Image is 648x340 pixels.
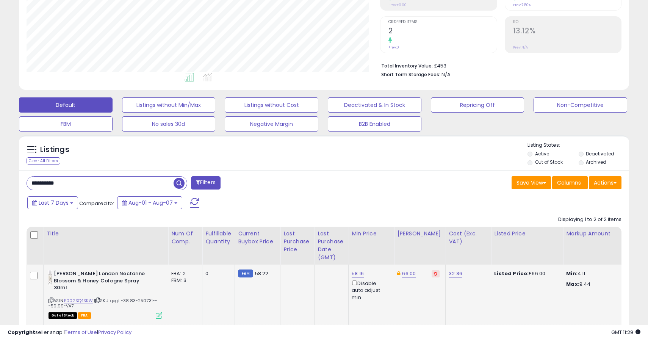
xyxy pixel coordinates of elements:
button: Deactivated & In Stock [328,97,421,113]
strong: Copyright [8,329,35,336]
div: Last Purchase Price [283,230,311,254]
button: Columns [552,176,588,189]
span: Last 7 Days [39,199,69,207]
button: Repricing Off [431,97,524,113]
span: Aug-01 - Aug-07 [128,199,173,207]
img: 316mezvE18L._SL40_.jpg [49,270,52,285]
small: Prev: 0 [388,45,399,50]
a: 58.16 [352,270,364,277]
div: FBA: 2 [171,270,196,277]
button: Listings without Cost [225,97,318,113]
label: Active [535,150,549,157]
strong: Min: [566,270,578,277]
div: Markup Amount [566,230,632,238]
label: Out of Stock [535,159,563,165]
div: 0 [205,270,229,277]
li: £453 [381,61,616,70]
div: Title [47,230,165,238]
h2: 2 [388,27,496,37]
button: Negative Margin [225,116,318,132]
div: seller snap | | [8,329,131,336]
span: All listings that are currently out of stock and unavailable for purchase on Amazon [49,312,77,319]
strong: Max: [566,280,579,288]
small: Prev: N/A [513,45,528,50]
button: Actions [589,176,621,189]
button: Last 7 Days [27,196,78,209]
div: Current Buybox Price [238,230,277,246]
small: FBM [238,269,253,277]
div: Min Price [352,230,391,238]
div: FBM: 3 [171,277,196,284]
p: 9.44 [566,281,629,288]
span: Ordered Items [388,20,496,24]
button: B2B Enabled [328,116,421,132]
h2: 13.12% [513,27,621,37]
span: 2025-08-15 11:29 GMT [611,329,640,336]
div: ASIN: [49,270,162,318]
span: Compared to: [79,200,114,207]
p: 4.11 [566,270,629,277]
button: FBM [19,116,113,132]
div: Disable auto adjust min [352,279,388,301]
div: [PERSON_NAME] [397,230,442,238]
button: Aug-01 - Aug-07 [117,196,182,209]
span: ROI [513,20,621,24]
div: Fulfillable Quantity [205,230,232,246]
span: N/A [441,71,451,78]
div: Displaying 1 to 2 of 2 items [558,216,621,223]
button: Filters [191,176,221,190]
h5: Listings [40,144,69,155]
button: Listings without Min/Max [122,97,216,113]
b: Short Term Storage Fees: [381,71,440,78]
small: Prev: £0.00 [388,3,407,7]
span: | SKU: qogit-38.83-250731---59.99-VA7 [49,298,158,309]
b: [PERSON_NAME] London Nectarine Blossom & Honey Cologne Spray 30ml [54,270,146,293]
span: Columns [557,179,581,186]
button: Non-Competitive [534,97,627,113]
label: Archived [586,159,606,165]
a: B002SQ4SKW [64,298,93,304]
a: 66.00 [402,270,416,277]
span: FBA [78,312,91,319]
button: Save View [512,176,551,189]
b: Total Inventory Value: [381,63,433,69]
div: £66.00 [494,270,557,277]
div: Num of Comp. [171,230,199,246]
div: Listed Price [494,230,560,238]
a: Terms of Use [65,329,97,336]
button: Default [19,97,113,113]
div: Cost (Exc. VAT) [449,230,488,246]
span: 58.22 [255,270,269,277]
small: Prev: 7.50% [513,3,531,7]
b: Listed Price: [494,270,529,277]
label: Deactivated [586,150,614,157]
p: Listing States: [527,142,629,149]
a: Privacy Policy [98,329,131,336]
div: Last Purchase Date (GMT) [318,230,345,262]
button: No sales 30d [122,116,216,132]
a: 32.36 [449,270,462,277]
div: Clear All Filters [27,157,60,165]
